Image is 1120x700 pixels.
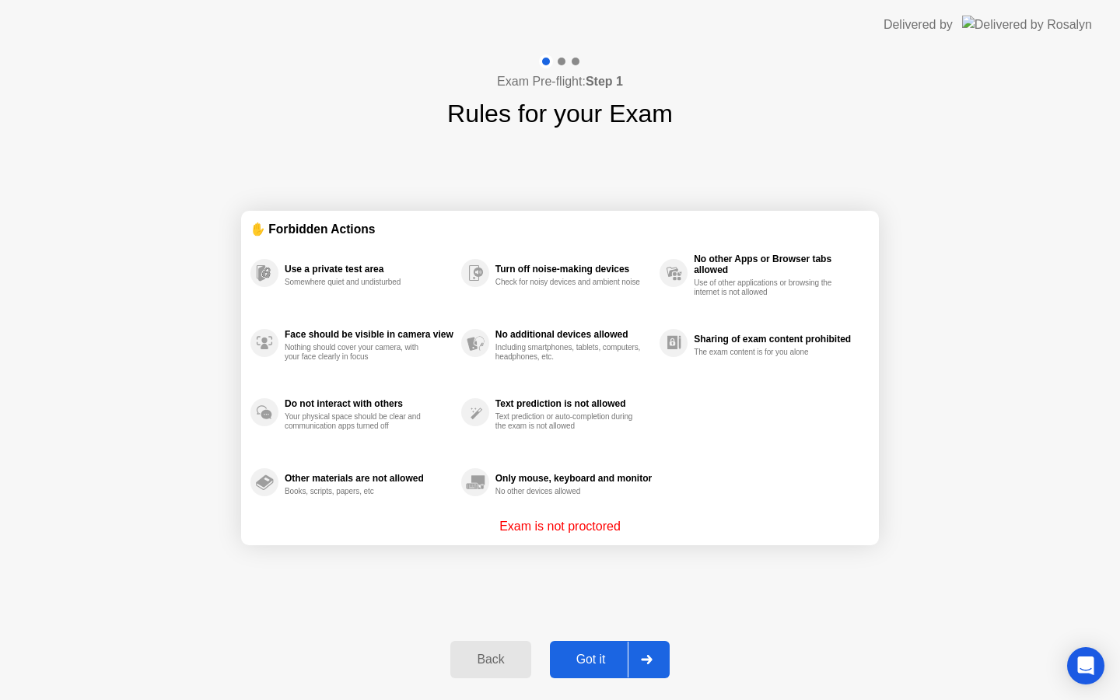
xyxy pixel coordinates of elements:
[555,653,628,667] div: Got it
[285,398,453,409] div: Do not interact with others
[450,641,530,678] button: Back
[495,278,642,287] div: Check for noisy devices and ambient noise
[285,329,453,340] div: Face should be visible in camera view
[694,278,841,297] div: Use of other applications or browsing the internet is not allowed
[694,348,841,357] div: The exam content is for you alone
[499,517,621,536] p: Exam is not proctored
[495,487,642,496] div: No other devices allowed
[962,16,1092,33] img: Delivered by Rosalyn
[586,75,623,88] b: Step 1
[495,343,642,362] div: Including smartphones, tablets, computers, headphones, etc.
[550,641,670,678] button: Got it
[285,343,432,362] div: Nothing should cover your camera, with your face clearly in focus
[495,398,652,409] div: Text prediction is not allowed
[495,264,652,275] div: Turn off noise-making devices
[694,334,862,345] div: Sharing of exam content prohibited
[285,412,432,431] div: Your physical space should be clear and communication apps turned off
[250,220,870,238] div: ✋ Forbidden Actions
[447,95,673,132] h1: Rules for your Exam
[1067,647,1104,684] div: Open Intercom Messenger
[884,16,953,34] div: Delivered by
[694,254,862,275] div: No other Apps or Browser tabs allowed
[495,412,642,431] div: Text prediction or auto-completion during the exam is not allowed
[285,473,453,484] div: Other materials are not allowed
[495,329,652,340] div: No additional devices allowed
[455,653,526,667] div: Back
[497,72,623,91] h4: Exam Pre-flight:
[285,278,432,287] div: Somewhere quiet and undisturbed
[285,264,453,275] div: Use a private test area
[285,487,432,496] div: Books, scripts, papers, etc
[495,473,652,484] div: Only mouse, keyboard and monitor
